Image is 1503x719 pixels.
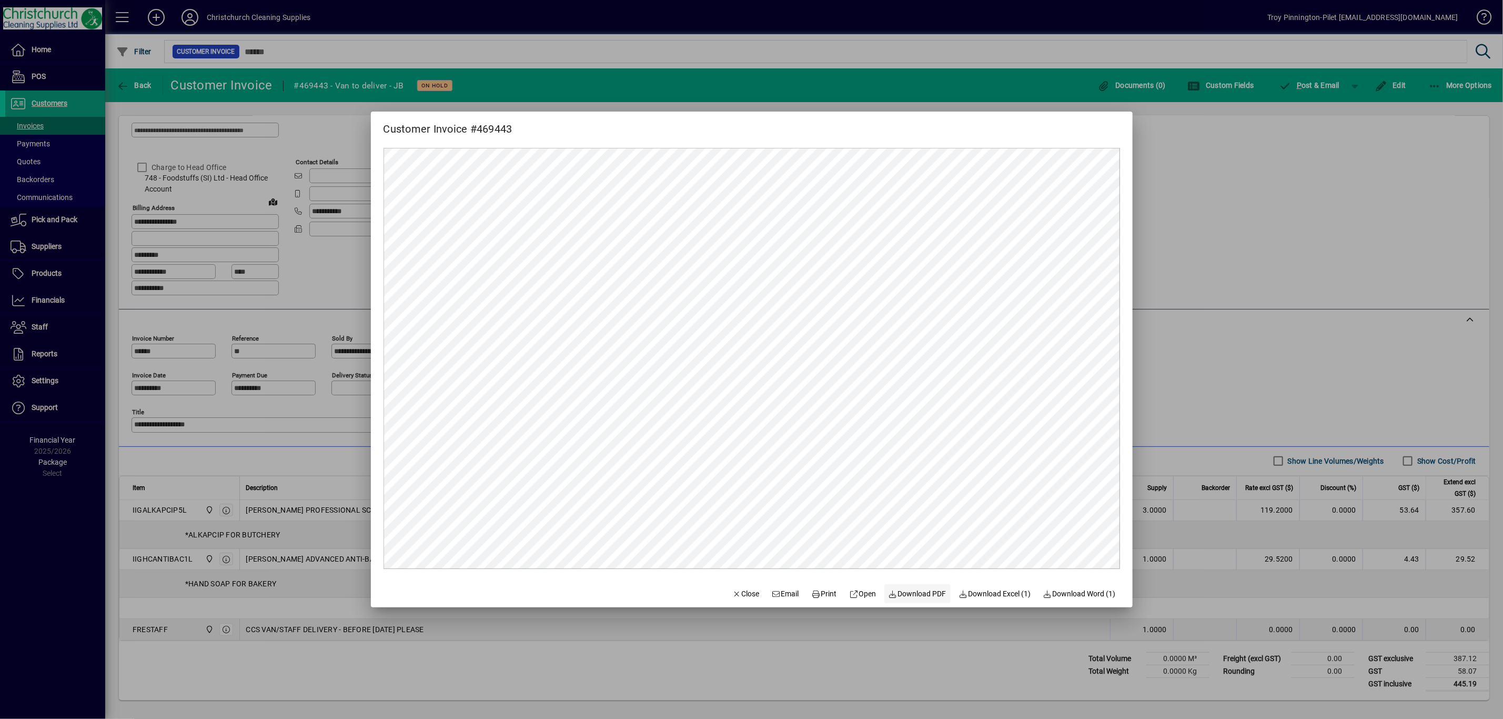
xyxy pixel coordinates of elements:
[884,584,951,603] a: Download PDF
[371,112,525,137] h2: Customer Invoice #469443
[955,584,1035,603] button: Download Excel (1)
[959,588,1031,600] span: Download Excel (1)
[1043,588,1116,600] span: Download Word (1)
[850,588,876,600] span: Open
[768,584,803,603] button: Email
[772,588,799,600] span: Email
[1039,584,1120,603] button: Download Word (1)
[728,584,764,603] button: Close
[732,588,760,600] span: Close
[812,588,837,600] span: Print
[845,584,881,603] a: Open
[808,584,841,603] button: Print
[889,588,946,600] span: Download PDF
